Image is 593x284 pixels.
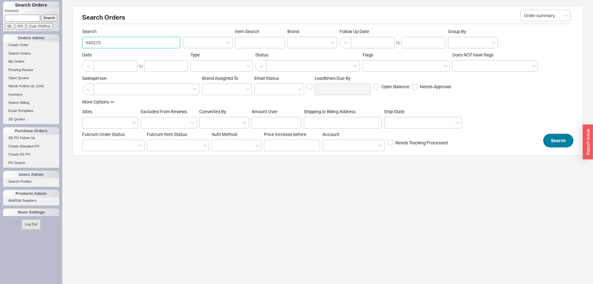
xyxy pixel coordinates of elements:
span: Type [191,52,200,57]
span: Ship State [384,109,405,114]
a: SE Quotes [3,116,59,123]
input: Needs Tracking Processed [387,140,393,145]
a: Search Orders [3,50,59,57]
input: Brand [291,39,295,46]
span: Open Balance [381,84,409,90]
p: Keyword: [5,8,59,15]
input: Open Balance [373,84,379,89]
input: Sites [86,119,90,126]
span: Sites [82,109,92,114]
h1: Search Orders [3,2,59,8]
input: Fulcrum Item Status [150,142,155,149]
input: Amount Over [252,117,301,128]
button: More Options [82,99,114,105]
span: Salesperson [82,75,200,81]
div: More Options [82,99,109,105]
input: Flags [366,62,370,70]
svg: open menu [243,122,247,124]
button: Search [543,134,573,147]
span: Account [322,132,339,137]
input: Auth Method [215,142,219,149]
input: Does NOT have flags [456,62,460,70]
input: Search [41,15,58,21]
a: My Orders [3,58,59,65]
a: Create DS PO [3,151,59,158]
input: Type [194,62,198,70]
span: Brand [287,29,299,34]
span: Fulcrum Item Status [147,132,187,137]
input: Ship State [388,119,392,126]
span: Amount Over [252,109,301,114]
a: Email Templates [3,108,59,114]
span: Needs Approval [420,84,451,90]
span: Search [82,29,180,34]
input: Fulcrum Order Status [86,142,90,149]
span: Flags [363,52,373,57]
span: Price increase before [264,132,320,137]
input: SE [5,23,14,30]
input: Search [82,37,180,48]
span: Em ​ ail Status [254,75,279,81]
span: Needs Follow Up [8,84,35,88]
div: Products Admin [3,190,59,197]
div: Orders Admin [3,34,59,42]
span: Leadtimes Due By [315,75,371,81]
a: Pending Review [3,67,59,73]
a: Add/Edit Suppliers [3,197,59,204]
span: Follow Up Date [340,29,445,34]
svg: open menu [492,41,495,44]
svg: open menu [379,144,382,147]
span: ( 104 ) [36,84,44,88]
span: Fulcrum Order Status [82,132,125,137]
a: Open Quotes [3,75,59,81]
a: Needs Follow Up(104) [3,83,59,89]
span: Converted By [199,109,226,114]
span: Needs Tracking Processed [395,140,448,146]
input: Shipping or Billing Address [304,117,382,128]
input: PO [16,23,26,30]
span: Item Search [235,29,285,34]
div: to [396,40,400,46]
span: Status [255,52,360,58]
span: Auth Method [212,132,237,137]
svg: open menu [246,88,249,91]
span: Pending Review [8,68,33,72]
span: Group By [448,29,466,34]
span: Brand Assigned To [202,75,238,81]
button: Log Out [21,219,40,229]
div: Purchase Orders [3,127,59,135]
span: Does NOT have flags [452,52,493,57]
a: PO Search [3,160,59,166]
input: Select... [520,10,570,21]
div: Store Settings [3,209,59,216]
svg: open menu [226,41,230,44]
a: Search Billing [3,99,59,106]
span: Search [551,137,566,144]
h2: Search Orders [82,14,573,24]
svg: open menu [191,122,194,124]
input: Needs Approval [412,84,417,89]
span: Excluded From Reviews [141,109,187,114]
div: Users Admin [3,171,59,178]
span: Shipping or Billing Address [304,109,382,114]
a: Create Order [3,42,59,48]
svg: open menu [298,88,302,91]
svg: open menu [564,14,568,17]
span: Date [82,52,188,58]
a: Create Standard PO [3,143,59,150]
input: Item Search [235,37,285,48]
input: Cust. PO/Proj [27,23,53,30]
a: Inventory [3,91,59,98]
a: Search Profiles [3,178,59,185]
a: SE PO Follow Up [3,135,59,141]
div: to [139,63,143,69]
